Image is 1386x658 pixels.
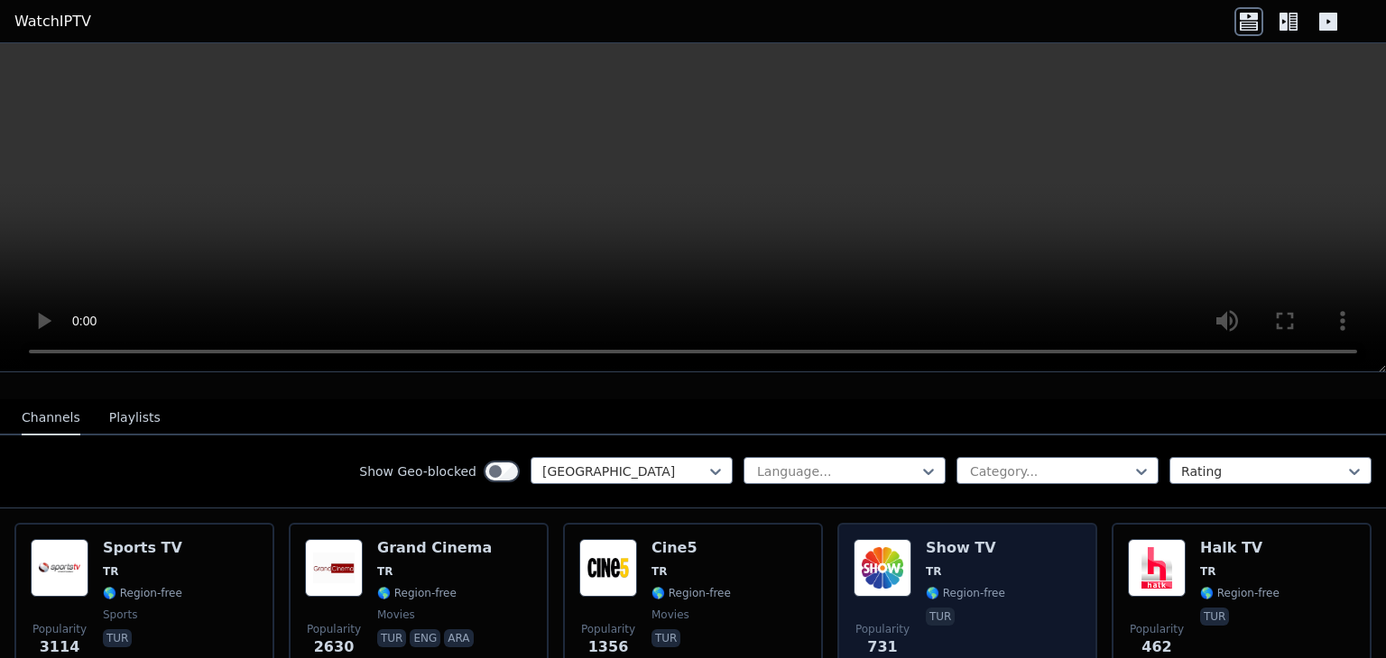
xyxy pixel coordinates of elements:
[581,622,635,636] span: Popularity
[1200,564,1215,579] span: TR
[588,636,629,658] span: 1356
[103,586,182,600] span: 🌎 Region-free
[410,629,440,647] p: eng
[103,608,137,622] span: sports
[1200,586,1280,600] span: 🌎 Region-free
[14,11,91,32] a: WatchIPTV
[305,539,363,597] img: Grand Cinema
[1141,636,1171,658] span: 462
[651,564,667,579] span: TR
[359,462,476,480] label: Show Geo-blocked
[855,622,910,636] span: Popularity
[651,539,731,557] h6: Cine5
[854,539,911,597] img: Show TV
[314,636,355,658] span: 2630
[651,629,680,647] p: tur
[926,586,1005,600] span: 🌎 Region-free
[926,539,1005,557] h6: Show TV
[1128,539,1186,597] img: Halk TV
[31,539,88,597] img: Sports TV
[651,608,689,622] span: movies
[109,401,161,435] button: Playlists
[926,564,941,579] span: TR
[579,539,637,597] img: Cine5
[103,629,132,647] p: tur
[377,586,457,600] span: 🌎 Region-free
[1130,622,1184,636] span: Popularity
[926,608,955,626] p: tur
[103,539,182,557] h6: Sports TV
[22,401,80,435] button: Channels
[651,586,731,600] span: 🌎 Region-free
[377,539,492,557] h6: Grand Cinema
[1200,539,1280,557] h6: Halk TV
[377,564,393,579] span: TR
[867,636,897,658] span: 731
[444,629,473,647] p: ara
[307,622,361,636] span: Popularity
[103,564,118,579] span: TR
[1200,608,1229,626] p: tur
[377,608,415,622] span: movies
[377,629,406,647] p: tur
[32,622,87,636] span: Popularity
[40,636,80,658] span: 3114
